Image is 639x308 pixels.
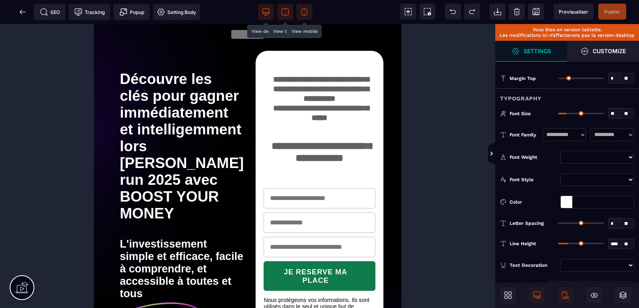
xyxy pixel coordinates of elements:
p: Vous êtes en version tablette. [499,27,635,32]
p: Les modifications ici n’affecterons pas la version desktop [499,32,635,38]
span: Settings [495,41,567,62]
span: Open Layers [615,287,631,303]
span: Letter Spacing [510,220,544,226]
span: Desktop Only [529,287,545,303]
div: Typography [495,88,639,103]
strong: Settings [524,48,551,54]
span: Popup [119,8,144,16]
span: Publier [604,9,620,15]
span: Open Blocks [500,287,516,303]
div: Font Style [510,176,557,184]
span: Screenshot [419,4,435,20]
div: Text Decoration [510,261,557,269]
span: Open Style Manager [567,41,639,62]
div: Font Weight [510,153,557,161]
span: Preview [554,4,593,20]
span: Setting Body [157,8,196,16]
h1: Découvre les clés pour gagner immédiatement et intelligemment lors [PERSON_NAME] run 2025 avec BO... [26,43,150,202]
span: Hide/Show Block [586,287,602,303]
h1: L'investissement simple et efficace, facile à comprendre, et accessible à toutes et tous [26,210,150,280]
img: 42be51ea6267bb54680781ec1eb5d531_image_3.png [26,278,107,296]
button: JE RESERVE MA PLACE [170,237,282,267]
span: Margin Top [510,75,536,82]
span: View components [400,4,416,20]
span: Line Height [510,240,536,247]
text: Nous protégeons vos informations. Ils sont utilisés dans le seul et unique but de communiquer ave... [170,271,282,300]
span: Font Size [510,110,531,117]
div: Font Family [510,131,538,139]
span: Tracking [74,8,105,16]
span: SEO [40,8,60,16]
span: Previsualiser [559,9,588,15]
span: Mobile Only [558,287,574,303]
div: Color [510,198,557,206]
strong: Customize [593,48,626,54]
